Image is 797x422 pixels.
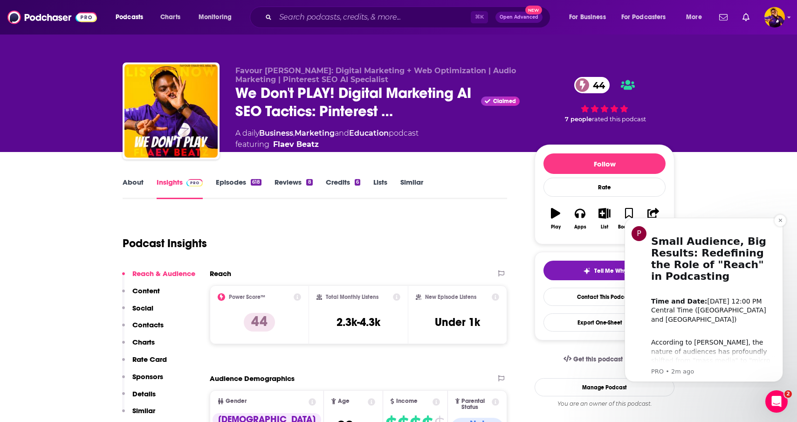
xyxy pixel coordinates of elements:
[765,390,788,413] iframe: Intercom live chat
[594,267,626,275] span: Tell Me Why
[132,286,160,295] p: Content
[601,224,608,230] div: List
[122,372,163,389] button: Sponsors
[338,398,350,404] span: Age
[235,66,516,84] span: Favour [PERSON_NAME]: Digital Marketing + Web Optimization | Audio Marketing | Pinterest SEO AI S...
[739,9,753,25] a: Show notifications dropdown
[535,378,674,396] a: Manage Podcast
[210,269,231,278] h2: Reach
[686,11,702,24] span: More
[784,390,792,398] span: 2
[435,315,480,329] h3: Under 1k
[563,10,618,25] button: open menu
[122,269,195,286] button: Reach & Audience
[574,77,610,93] a: 44
[764,7,785,28] img: User Profile
[275,10,471,25] input: Search podcasts, credits, & more...
[132,320,164,329] p: Contacts
[132,338,155,346] p: Charts
[132,406,155,415] p: Similar
[592,116,646,123] span: rated this podcast
[326,294,378,300] h2: Total Monthly Listens
[122,320,164,338] button: Contacts
[680,10,714,25] button: open menu
[568,202,592,235] button: Apps
[617,202,641,235] button: Bookmark
[592,202,617,235] button: List
[493,99,516,104] span: Claimed
[641,202,666,235] button: Share
[764,7,785,28] span: Logged in as flaevbeatz
[556,348,653,371] a: Get this podcast via API
[293,129,295,138] span: ,
[335,129,349,138] span: and
[229,294,265,300] h2: Power Score™
[132,304,153,312] p: Social
[551,224,561,230] div: Play
[275,178,312,199] a: Reviews8
[500,15,538,20] span: Open Advanced
[349,129,389,138] a: Education
[192,10,244,25] button: open menu
[295,129,335,138] a: Marketing
[122,304,153,321] button: Social
[355,179,360,186] div: 6
[251,179,261,186] div: 618
[123,236,207,250] h1: Podcast Insights
[7,8,97,26] img: Podchaser - Follow, Share and Rate Podcasts
[226,398,247,404] span: Gender
[132,355,167,364] p: Rate Card
[235,139,419,150] span: featuring
[543,202,568,235] button: Play
[122,338,155,355] button: Charts
[210,374,295,383] h2: Audience Demographics
[615,10,680,25] button: open menu
[461,398,490,410] span: Parental Status
[543,261,666,280] button: tell me why sparkleTell Me Why
[425,294,476,300] h2: New Episode Listens
[109,10,155,25] button: open menu
[154,10,186,25] a: Charts
[621,11,666,24] span: For Podcasters
[157,178,203,199] a: InsightsPodchaser Pro
[535,66,674,133] div: 44 7 peoplerated this podcast
[132,372,163,381] p: Sponsors
[337,315,380,329] h3: 2.3k-4.3k
[122,286,160,304] button: Content
[543,153,666,174] button: Follow
[244,313,275,332] p: 44
[471,11,488,23] span: ⌘ K
[543,288,666,306] a: Contact This Podcast
[124,64,218,158] img: We Don't PLAY! Digital Marketing AI SEO Tactics: Pinterest Business + Email Money Strategies
[574,224,586,230] div: Apps
[199,11,232,24] span: Monitoring
[132,389,156,398] p: Details
[122,389,156,407] button: Details
[273,139,319,150] div: Flaev Beatz
[764,7,785,28] button: Show profile menu
[216,178,261,199] a: Episodes618
[373,178,387,199] a: Lists
[535,400,674,408] div: You are an owner of this podcast.
[611,209,797,387] iframe: Intercom notifications message
[122,355,167,372] button: Rate Card
[132,269,195,278] p: Reach & Audience
[569,11,606,24] span: For Business
[160,11,180,24] span: Charts
[259,7,559,28] div: Search podcasts, credits, & more...
[543,313,666,332] button: Export One-Sheet
[306,179,312,186] div: 8
[525,6,542,14] span: New
[396,398,418,404] span: Income
[186,179,203,187] img: Podchaser Pro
